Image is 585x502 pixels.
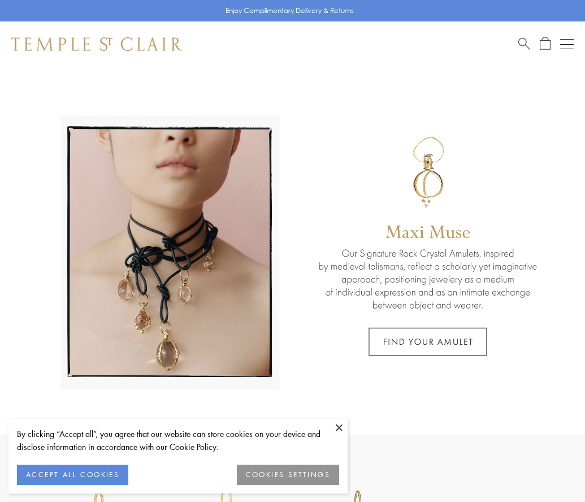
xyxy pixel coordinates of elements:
button: ACCEPT ALL COOKIES [17,465,128,485]
p: Enjoy Complimentary Delivery & Returns [226,5,354,16]
img: Temple St. Clair [11,37,182,51]
div: By clicking “Accept all”, you agree that our website can store cookies on your device and disclos... [17,427,339,453]
a: Open Shopping Bag [540,37,551,51]
button: COOKIES SETTINGS [237,465,339,485]
button: Open navigation [560,37,574,51]
a: Search [518,37,530,51]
